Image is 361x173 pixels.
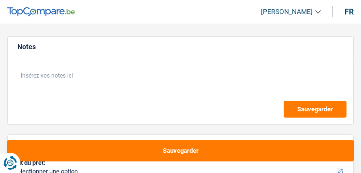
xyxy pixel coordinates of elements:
[284,101,347,118] button: Sauvegarder
[7,7,75,17] img: TopCompare Logo
[14,159,346,167] label: But du prêt:
[297,106,333,112] span: Sauvegarder
[253,4,321,20] a: [PERSON_NAME]
[261,8,313,16] span: [PERSON_NAME]
[7,140,354,161] button: Sauvegarder
[17,43,344,51] h5: Notes
[345,7,354,16] div: fr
